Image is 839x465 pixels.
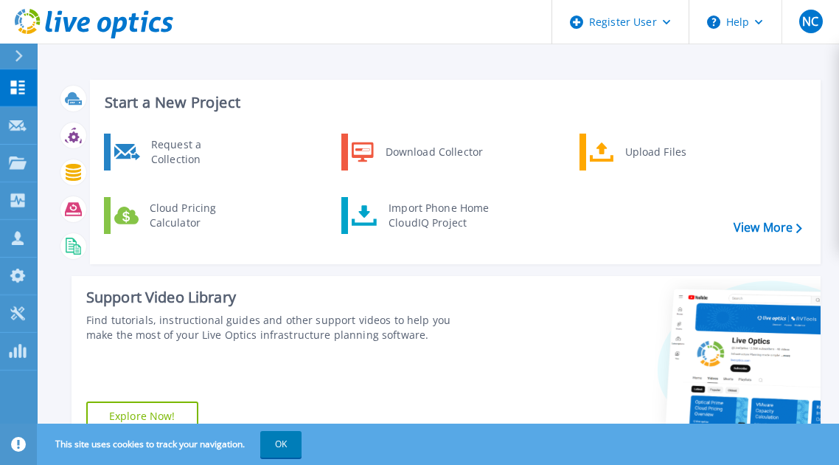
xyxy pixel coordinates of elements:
[41,431,302,458] span: This site uses cookies to track your navigation.
[144,137,251,167] div: Request a Collection
[86,288,474,307] div: Support Video Library
[142,201,251,230] div: Cloud Pricing Calculator
[105,94,801,111] h3: Start a New Project
[378,137,490,167] div: Download Collector
[341,134,492,170] a: Download Collector
[802,15,818,27] span: NC
[618,137,727,167] div: Upload Files
[104,197,255,234] a: Cloud Pricing Calculator
[381,201,496,230] div: Import Phone Home CloudIQ Project
[86,313,474,342] div: Find tutorials, instructional guides and other support videos to help you make the most of your L...
[579,134,731,170] a: Upload Files
[86,402,198,431] a: Explore Now!
[734,221,802,235] a: View More
[104,134,255,170] a: Request a Collection
[260,431,302,458] button: OK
